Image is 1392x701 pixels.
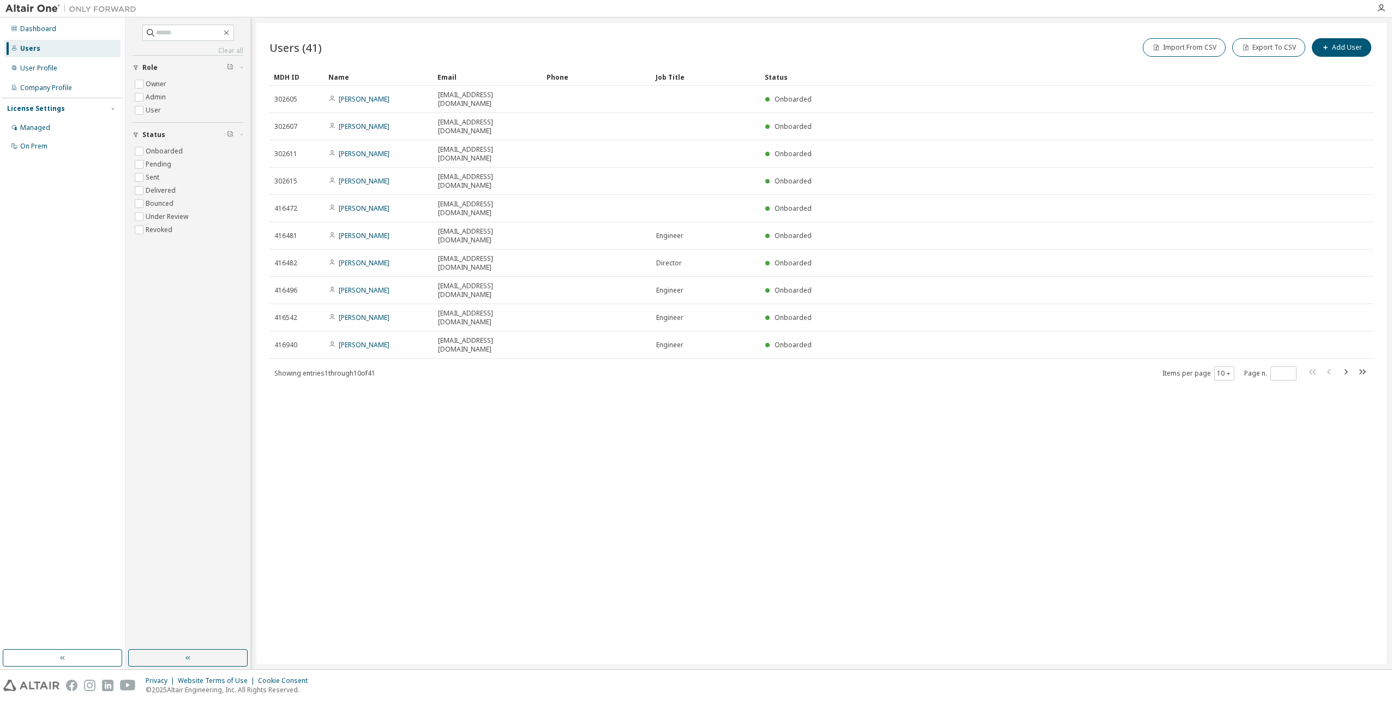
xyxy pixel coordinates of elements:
[1232,38,1305,57] button: Export To CSV
[438,336,537,354] span: [EMAIL_ADDRESS][DOMAIN_NAME]
[102,680,113,691] img: linkedin.svg
[146,184,178,197] label: Delivered
[258,676,314,685] div: Cookie Consent
[7,104,65,113] div: License Settings
[775,94,812,104] span: Onboarded
[133,56,243,80] button: Role
[339,122,389,131] a: [PERSON_NAME]
[146,197,176,210] label: Bounced
[146,223,175,236] label: Revoked
[775,149,812,158] span: Onboarded
[656,313,683,322] span: Engineer
[775,258,812,268] span: Onboarded
[438,118,537,135] span: [EMAIL_ADDRESS][DOMAIN_NAME]
[438,227,537,245] span: [EMAIL_ADDRESS][DOMAIN_NAME]
[133,123,243,147] button: Status
[120,680,136,691] img: youtube.svg
[765,68,1317,86] div: Status
[133,46,243,55] a: Clear all
[146,158,173,171] label: Pending
[339,340,389,349] a: [PERSON_NAME]
[274,68,320,86] div: MDH ID
[146,91,168,104] label: Admin
[146,171,161,184] label: Sent
[274,341,297,349] span: 416940
[20,64,57,73] div: User Profile
[274,313,297,322] span: 416542
[656,259,682,268] span: Director
[20,84,72,92] div: Company Profile
[274,95,297,104] span: 302605
[437,68,538,86] div: Email
[227,63,233,72] span: Clear filter
[775,176,812,186] span: Onboarded
[20,44,40,53] div: Users
[775,340,812,349] span: Onboarded
[339,313,389,322] a: [PERSON_NAME]
[438,145,537,163] span: [EMAIL_ADDRESS][DOMAIN_NAME]
[547,68,647,86] div: Phone
[656,231,683,240] span: Engineer
[142,63,158,72] span: Role
[775,313,812,322] span: Onboarded
[438,200,537,217] span: [EMAIL_ADDRESS][DOMAIN_NAME]
[1143,38,1226,57] button: Import From CSV
[142,130,165,139] span: Status
[274,122,297,131] span: 302607
[274,177,297,186] span: 302615
[339,258,389,268] a: [PERSON_NAME]
[84,680,95,691] img: instagram.svg
[775,231,812,240] span: Onboarded
[274,286,297,295] span: 416496
[1217,369,1232,378] button: 10
[5,3,142,14] img: Altair One
[1162,366,1234,381] span: Items per page
[438,309,537,326] span: [EMAIL_ADDRESS][DOMAIN_NAME]
[274,259,297,268] span: 416482
[328,68,429,86] div: Name
[339,286,389,295] a: [PERSON_NAME]
[339,94,389,104] a: [PERSON_NAME]
[146,145,185,158] label: Onboarded
[339,204,389,213] a: [PERSON_NAME]
[274,231,297,240] span: 416481
[146,104,163,117] label: User
[339,149,389,158] a: [PERSON_NAME]
[3,680,59,691] img: altair_logo.svg
[274,150,297,158] span: 302611
[656,68,756,86] div: Job Title
[274,204,297,213] span: 416472
[146,685,314,694] p: © 2025 Altair Engineering, Inc. All Rights Reserved.
[269,40,322,55] span: Users (41)
[1244,366,1297,381] span: Page n.
[146,676,178,685] div: Privacy
[438,282,537,299] span: [EMAIL_ADDRESS][DOMAIN_NAME]
[775,204,812,213] span: Onboarded
[20,142,47,151] div: On Prem
[656,286,683,295] span: Engineer
[339,231,389,240] a: [PERSON_NAME]
[775,122,812,131] span: Onboarded
[178,676,258,685] div: Website Terms of Use
[66,680,77,691] img: facebook.svg
[227,130,233,139] span: Clear filter
[438,91,537,108] span: [EMAIL_ADDRESS][DOMAIN_NAME]
[20,123,50,132] div: Managed
[438,173,537,190] span: [EMAIL_ADDRESS][DOMAIN_NAME]
[656,341,683,349] span: Engineer
[20,25,56,33] div: Dashboard
[339,176,389,186] a: [PERSON_NAME]
[146,78,169,91] label: Owner
[438,254,537,272] span: [EMAIL_ADDRESS][DOMAIN_NAME]
[274,369,375,378] span: Showing entries 1 through 10 of 41
[1312,38,1371,57] button: Add User
[775,286,812,295] span: Onboarded
[146,210,190,223] label: Under Review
